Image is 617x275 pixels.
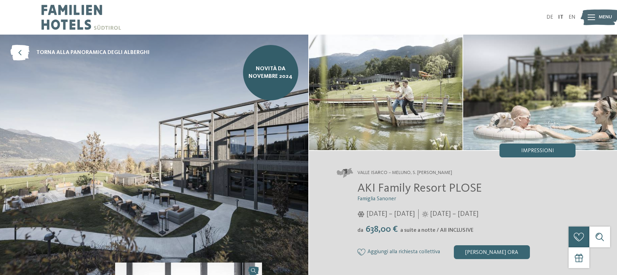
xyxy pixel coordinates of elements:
[364,225,400,234] span: 638,00 €
[367,249,440,255] span: Aggiungi alla richiesta collettiva
[521,148,554,154] span: Impressioni
[36,49,150,56] span: torna alla panoramica degli alberghi
[569,15,576,20] a: EN
[357,211,365,217] i: Orari d'apertura inverno
[309,35,463,150] img: AKI: tutto quello che un bimbo può desiderare
[400,228,474,233] span: a suite a notte / All INCLUSIVE
[599,14,612,21] span: Menu
[558,15,563,20] a: IT
[10,45,150,61] a: torna alla panoramica degli alberghi
[357,169,452,176] span: Valle Isarco – Meluno, S. [PERSON_NAME]
[463,35,617,150] img: AKI: tutto quello che un bimbo può desiderare
[357,182,482,194] span: AKI Family Resort PLOSE
[357,196,396,202] span: Famiglia Sanoner
[546,15,553,20] a: DE
[422,211,428,217] i: Orari d'apertura estate
[357,228,363,233] span: da
[366,209,415,219] span: [DATE] – [DATE]
[454,245,530,259] div: [PERSON_NAME] ora
[430,209,478,219] span: [DATE] – [DATE]
[248,65,293,81] span: NOVITÀ da novembre 2024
